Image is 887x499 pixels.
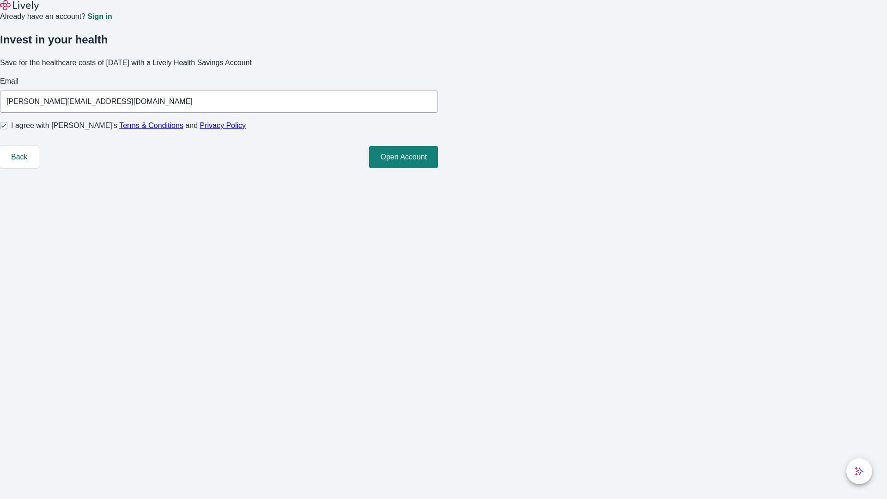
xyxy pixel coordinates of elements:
svg: Lively AI Assistant [855,467,864,476]
button: chat [846,458,872,484]
a: Sign in [87,13,112,20]
button: Open Account [369,146,438,168]
a: Terms & Conditions [119,122,183,129]
a: Privacy Policy [200,122,246,129]
span: I agree with [PERSON_NAME]’s and [11,120,246,131]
